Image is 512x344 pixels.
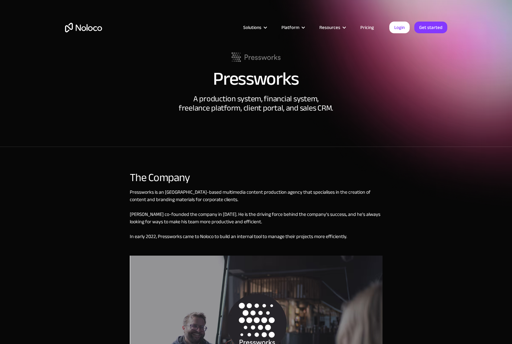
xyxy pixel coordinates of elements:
[353,23,382,31] a: Pricing
[389,22,410,33] a: Login
[274,23,312,31] div: Platform
[281,23,299,31] div: Platform
[179,94,333,113] div: A production system, financial system, freelance platform, client portal, and sales CRM.
[312,23,353,31] div: Resources
[65,23,102,32] a: home
[243,23,261,31] div: Solutions
[319,23,340,31] div: Resources
[213,70,299,88] h1: Pressworks
[414,22,447,33] a: Get started
[130,172,383,184] div: The Company
[130,188,383,256] div: Pressworks is an [GEOGRAPHIC_DATA]-based multimedia content production agency that specialises in...
[236,23,274,31] div: Solutions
